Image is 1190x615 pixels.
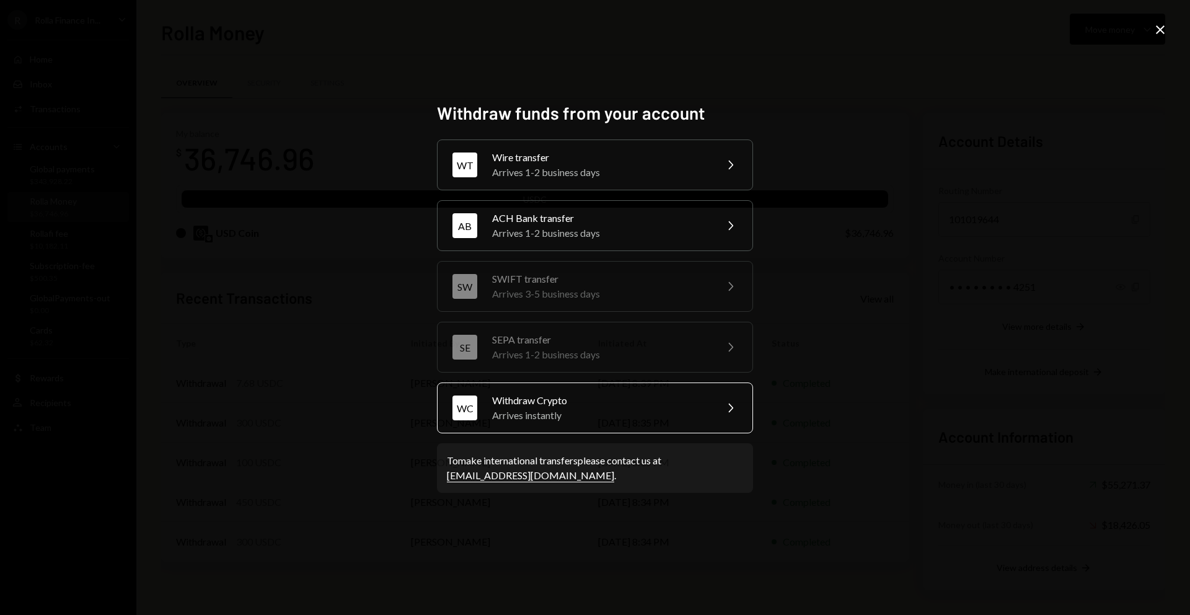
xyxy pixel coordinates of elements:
[437,139,753,190] button: WTWire transferArrives 1-2 business days
[452,153,477,177] div: WT
[492,165,708,180] div: Arrives 1-2 business days
[492,286,708,301] div: Arrives 3-5 business days
[437,200,753,251] button: ABACH Bank transferArrives 1-2 business days
[452,396,477,420] div: WC
[452,274,477,299] div: SW
[447,453,743,483] div: To make international transfers please contact us at .
[452,335,477,360] div: SE
[492,347,708,362] div: Arrives 1-2 business days
[492,211,708,226] div: ACH Bank transfer
[452,213,477,238] div: AB
[437,383,753,433] button: WCWithdraw CryptoArrives instantly
[437,261,753,312] button: SWSWIFT transferArrives 3-5 business days
[492,408,708,423] div: Arrives instantly
[492,272,708,286] div: SWIFT transfer
[447,469,614,482] a: [EMAIL_ADDRESS][DOMAIN_NAME]
[437,322,753,373] button: SESEPA transferArrives 1-2 business days
[492,226,708,241] div: Arrives 1-2 business days
[437,101,753,125] h2: Withdraw funds from your account
[492,393,708,408] div: Withdraw Crypto
[492,332,708,347] div: SEPA transfer
[492,150,708,165] div: Wire transfer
